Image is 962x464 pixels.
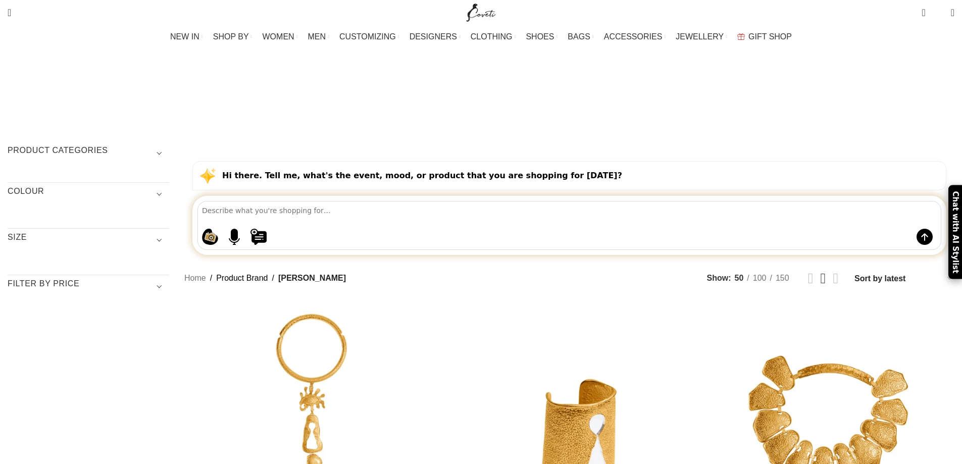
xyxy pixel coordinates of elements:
[464,8,498,16] a: Site logo
[737,27,792,47] a: GIFT SHOP
[263,32,294,41] span: WOMEN
[8,278,169,295] h3: Filter by price
[568,27,593,47] a: BAGS
[3,27,959,47] div: Main navigation
[339,32,396,41] span: CUSTOMIZING
[748,32,792,41] span: GIFT SHOP
[526,27,558,47] a: SHOES
[471,32,513,41] span: CLOTHING
[923,5,930,13] span: 0
[339,27,399,47] a: CUSTOMIZING
[410,27,461,47] a: DESIGNERS
[263,27,298,47] a: WOMEN
[213,32,249,41] span: SHOP BY
[935,10,943,18] span: 0
[604,32,663,41] span: ACCESSORIES
[933,3,943,23] div: My Wishlist
[170,27,203,47] a: NEW IN
[8,186,169,203] h3: COLOUR
[213,27,252,47] a: SHOP BY
[3,3,16,23] a: Search
[526,32,554,41] span: SHOES
[471,27,516,47] a: CLOTHING
[308,32,326,41] span: MEN
[8,232,169,249] h3: SIZE
[170,32,199,41] span: NEW IN
[308,27,329,47] a: MEN
[676,32,724,41] span: JEWELLERY
[917,3,930,23] a: 0
[568,32,590,41] span: BAGS
[604,27,666,47] a: ACCESSORIES
[410,32,457,41] span: DESIGNERS
[676,27,727,47] a: JEWELLERY
[8,145,169,162] h3: Product categories
[737,33,745,40] img: GiftBag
